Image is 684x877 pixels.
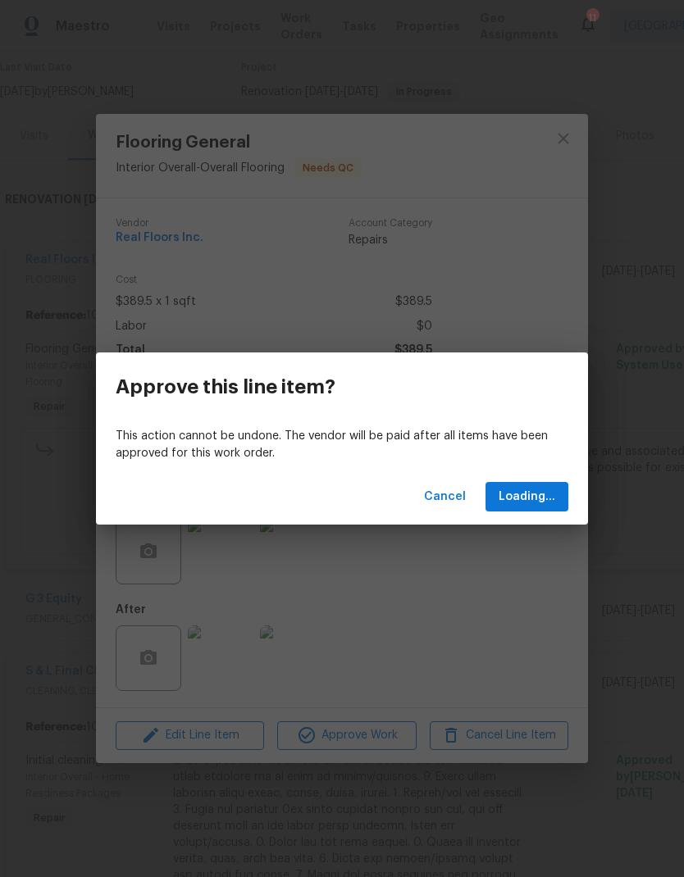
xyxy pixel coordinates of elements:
[116,428,568,462] p: This action cannot be undone. The vendor will be paid after all items have been approved for this...
[486,482,568,512] button: Loading...
[424,487,466,507] span: Cancel
[499,487,555,507] span: Loading...
[417,482,472,512] button: Cancel
[116,375,335,398] h3: Approve this line item?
